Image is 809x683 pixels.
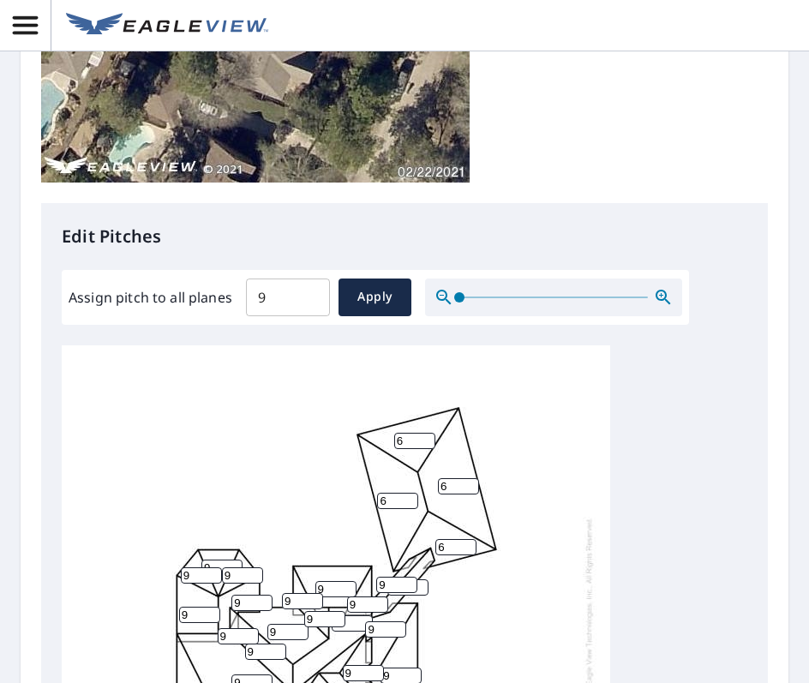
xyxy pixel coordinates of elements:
button: Apply [339,279,411,316]
img: EV Logo [66,13,268,39]
label: Assign pitch to all planes [69,287,232,308]
p: Edit Pitches [62,224,747,249]
span: Apply [352,286,398,308]
input: 00.0 [246,273,330,321]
